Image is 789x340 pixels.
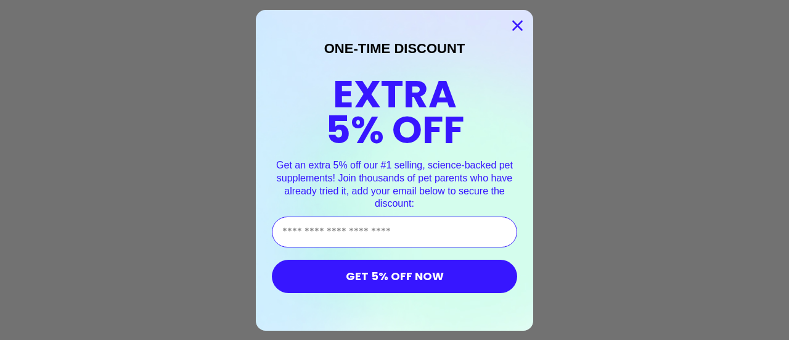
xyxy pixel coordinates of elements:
[507,15,528,36] button: Close dialog
[333,67,457,121] span: EXTRA
[324,41,465,56] span: ONE-TIME DISCOUNT
[272,260,517,293] button: GET 5% OFF NOW
[276,160,513,209] span: Get an extra 5% off our #1 selling, science-backed pet supplements! Join thousands of pet parents...
[325,103,464,157] span: 5% OFF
